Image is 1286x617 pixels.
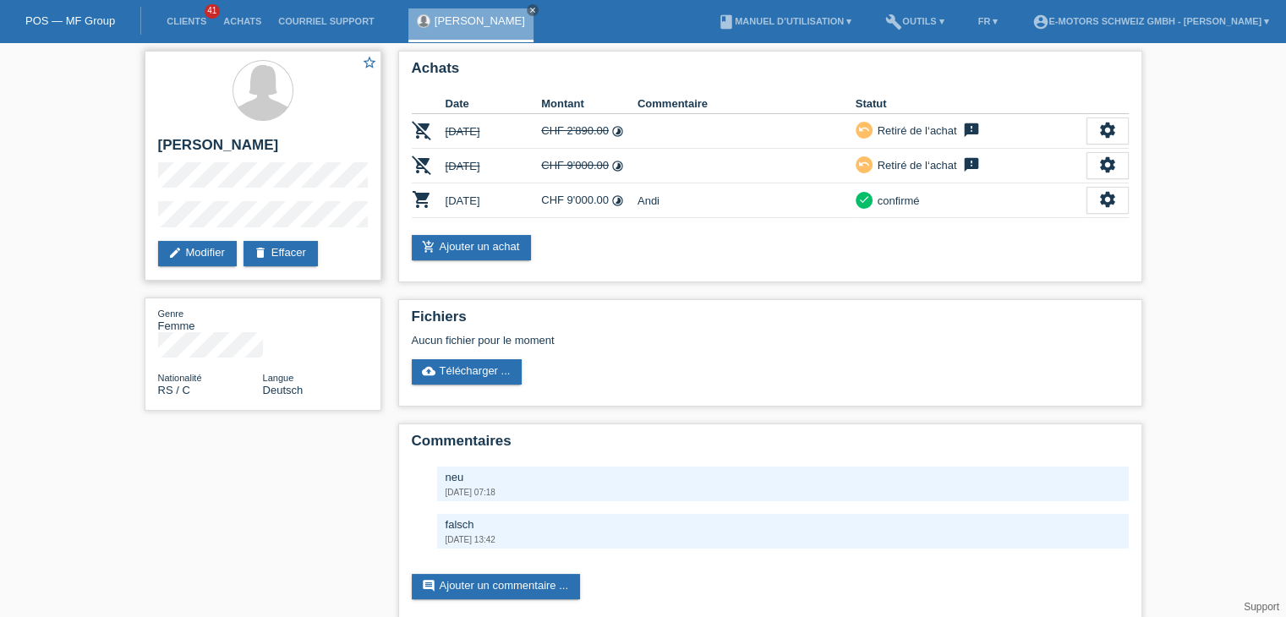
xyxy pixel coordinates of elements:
[446,488,1120,497] div: [DATE] 07:18
[611,160,624,172] i: Taux fixes (48 versements)
[718,14,735,30] i: book
[362,55,377,70] i: star_border
[158,241,237,266] a: editModifier
[611,194,624,207] i: Taux fixes (36 versements)
[858,123,870,135] i: undo
[168,246,182,259] i: edit
[412,189,432,210] i: POSP00026792
[873,192,920,210] div: confirmé
[1023,16,1278,26] a: account_circleE-Motors Schweiz GmbH - [PERSON_NAME] ▾
[638,183,856,218] td: Andi
[873,122,957,139] div: Retiré de l‘achat
[1098,156,1117,174] i: settings
[446,94,542,114] th: Date
[446,535,1120,544] div: [DATE] 13:42
[412,120,432,140] i: POSP00026668
[527,4,539,16] a: close
[25,14,115,27] a: POS — MF Group
[1032,14,1048,30] i: account_circle
[158,137,368,162] h2: [PERSON_NAME]
[541,114,638,149] td: CHF 2'890.00
[446,149,542,183] td: [DATE]
[263,384,304,396] span: Deutsch
[412,60,1129,85] h2: Achats
[611,125,624,138] i: Taux fixes (12 versements)
[873,156,957,174] div: Retiré de l‘achat
[412,359,523,385] a: cloud_uploadTélécharger ...
[435,14,525,27] a: [PERSON_NAME]
[362,55,377,73] a: star_border
[885,14,902,30] i: build
[412,155,432,175] i: POSP00026673
[1244,601,1279,613] a: Support
[263,373,294,383] span: Langue
[215,16,270,26] a: Achats
[961,156,982,173] i: feedback
[877,16,952,26] a: buildOutils ▾
[528,6,537,14] i: close
[446,114,542,149] td: [DATE]
[205,4,220,19] span: 41
[412,334,928,347] div: Aucun fichier pour le moment
[158,16,215,26] a: Clients
[158,308,184,319] span: Genre
[446,518,1120,531] div: falsch
[270,16,382,26] a: Courriel Support
[412,433,1129,458] h2: Commentaires
[541,183,638,218] td: CHF 9'000.00
[158,373,202,383] span: Nationalité
[858,158,870,170] i: undo
[970,16,1007,26] a: FR ▾
[412,574,580,599] a: commentAjouter un commentaire ...
[541,149,638,183] td: CHF 9'000.00
[412,308,1129,334] h2: Fichiers
[856,94,1086,114] th: Statut
[1098,121,1117,139] i: settings
[446,471,1120,483] div: neu
[858,194,870,205] i: check
[254,246,267,259] i: delete
[158,307,263,332] div: Femme
[961,122,982,139] i: feedback
[422,240,435,254] i: add_shopping_cart
[709,16,860,26] a: bookManuel d’utilisation ▾
[1098,190,1117,209] i: settings
[412,235,532,260] a: add_shopping_cartAjouter un achat
[422,579,435,592] i: comment
[244,241,318,266] a: deleteEffacer
[422,364,435,378] i: cloud_upload
[638,94,856,114] th: Commentaire
[158,384,190,396] span: Serbie / C / 21.08.1989
[446,183,542,218] td: [DATE]
[541,94,638,114] th: Montant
